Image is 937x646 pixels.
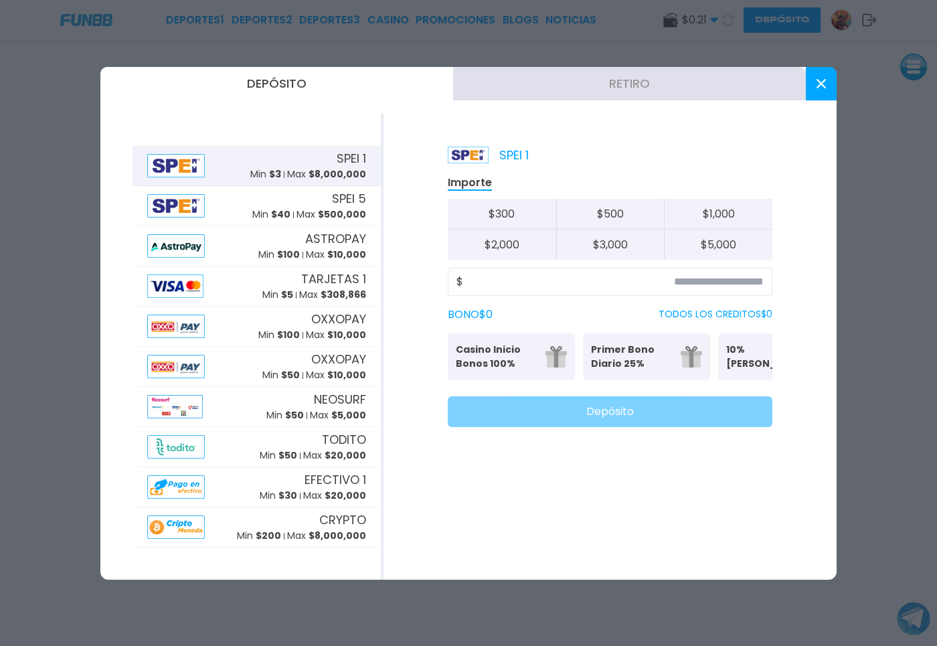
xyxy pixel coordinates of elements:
[309,529,366,542] span: $ 8,000,000
[133,266,381,307] button: AlipayTARJETAS 1Min $5Max $308,866
[133,226,381,266] button: AlipayASTROPAYMin $100Max $10,000
[262,368,300,382] p: Min
[147,274,203,298] img: Alipay
[287,529,366,543] p: Max
[256,529,281,542] span: $ 200
[681,346,702,368] img: gift
[664,230,772,260] button: $5,000
[147,234,205,258] img: Alipay
[258,328,300,342] p: Min
[260,489,297,503] p: Min
[147,194,205,218] img: Alipay
[299,288,366,302] p: Max
[260,449,297,463] p: Min
[237,529,281,543] p: Min
[258,248,300,262] p: Min
[325,489,366,502] span: $ 20,000
[147,395,203,418] img: Alipay
[321,288,366,301] span: $ 308,866
[277,248,300,261] span: $ 100
[327,328,366,341] span: $ 10,000
[147,435,205,459] img: Alipay
[556,199,665,230] button: $500
[303,449,366,463] p: Max
[133,427,381,467] button: AlipayTODITOMin $50Max $20,000
[545,346,567,368] img: gift
[327,248,366,261] span: $ 10,000
[133,387,381,427] button: AlipayNEOSURFMin $50Max $5,000
[311,310,366,328] span: OXXOPAY
[147,475,205,499] img: Alipay
[266,408,304,422] p: Min
[664,199,772,230] button: $1,000
[327,368,366,382] span: $ 10,000
[133,186,381,226] button: AlipaySPEI 5Min $40Max $500,000
[448,146,529,164] p: SPEI 1
[306,368,366,382] p: Max
[133,347,381,387] button: AlipayOXXOPAYMin $50Max $10,000
[133,467,381,507] button: AlipayEFECTIVO 1Min $30Max $20,000
[331,408,366,422] span: $ 5,000
[296,208,366,222] p: Max
[133,307,381,347] button: AlipayOXXOPAYMin $100Max $10,000
[147,355,205,378] img: Alipay
[556,230,665,260] button: $3,000
[287,167,366,181] p: Max
[448,147,489,163] img: Platform Logo
[305,230,366,248] span: ASTROPAY
[322,430,366,449] span: TODITO
[147,515,205,539] img: Alipay
[448,396,772,427] button: Depósito
[726,343,808,371] p: 10% [PERSON_NAME]
[332,189,366,208] span: SPEI 5
[306,328,366,342] p: Max
[591,343,673,371] p: Primer Bono Diario 25%
[318,208,366,221] span: $ 500,000
[269,167,281,181] span: $ 3
[314,390,366,408] span: NEOSURF
[305,471,366,489] span: EFECTIVO 1
[281,368,300,382] span: $ 50
[310,408,366,422] p: Max
[448,175,492,191] p: Importe
[448,307,493,323] label: BONO $ 0
[278,449,297,462] span: $ 50
[133,507,381,548] button: AlipayCRYPTOMin $200Max $8,000,000
[659,307,772,321] p: TODOS LOS CREDITOS $ 0
[133,146,381,186] button: AlipaySPEI 1Min $3Max $8,000,000
[325,449,366,462] span: $ 20,000
[583,333,710,380] button: Primer Bono Diario 25%
[278,489,297,502] span: $ 30
[306,248,366,262] p: Max
[319,511,366,529] span: CRYPTO
[448,199,556,230] button: $300
[718,333,845,380] button: 10% [PERSON_NAME]
[456,343,537,371] p: Casino Inicio Bonos 100%
[309,167,366,181] span: $ 8,000,000
[277,328,300,341] span: $ 100
[456,274,463,290] span: $
[147,315,205,338] img: Alipay
[448,333,575,380] button: Casino Inicio Bonos 100%
[147,154,205,177] img: Alipay
[301,270,366,288] span: TARJETAS 1
[281,288,293,301] span: $ 5
[285,408,304,422] span: $ 50
[252,208,290,222] p: Min
[337,149,366,167] span: SPEI 1
[453,67,806,100] button: Retiro
[448,230,556,260] button: $2,000
[271,208,290,221] span: $ 40
[250,167,281,181] p: Min
[100,67,453,100] button: Depósito
[262,288,293,302] p: Min
[311,350,366,368] span: OXXOPAY
[303,489,366,503] p: Max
